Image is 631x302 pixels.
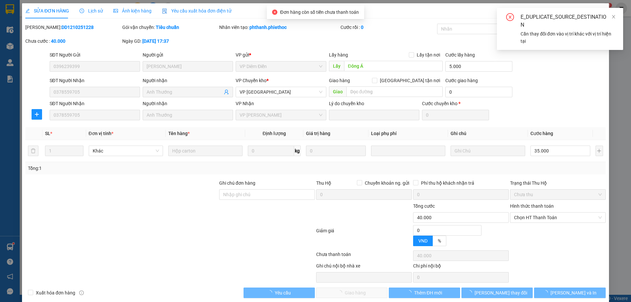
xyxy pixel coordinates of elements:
span: Lịch sử [80,8,103,13]
span: clock-circle [80,9,84,13]
input: VD: Bàn, Ghế [168,146,243,156]
div: Cước chuyển kho [422,100,489,107]
th: Loại phụ phí [368,127,448,140]
span: edit [25,9,30,13]
input: Cước lấy hàng [445,61,512,72]
span: Định lượng [263,131,286,136]
b: DD1210251228 [61,25,94,30]
input: Dọc đường [346,86,443,97]
span: Ảnh kiện hàng [113,8,152,13]
div: [PERSON_NAME]: [25,24,121,31]
span: Giao [329,86,346,97]
label: Hình thức thanh toán [510,203,554,209]
div: SĐT Người Gửi [50,51,140,58]
div: Cần thay đổi đơn vào vị trí khác với vị trí hiện tại [521,30,615,45]
span: Khác [93,146,159,156]
div: E_DUPLICATE_SOURCE_DESTINATION [521,13,615,29]
b: 40.000 [51,38,65,44]
b: [DATE] 17:37 [142,38,169,44]
button: delete [28,146,38,156]
b: phthanh.phiethoc [249,25,287,30]
input: Cước giao hàng [445,87,512,97]
span: Chưa thu [514,190,602,199]
span: Phí thu hộ khách nhận trả [418,179,477,187]
button: [PERSON_NAME] thay đổi [461,288,533,298]
button: plus [32,109,42,120]
span: [PERSON_NAME] và In [550,289,596,296]
span: [GEOGRAPHIC_DATA] tận nơi [377,77,443,84]
span: Lấy hàng [329,52,348,58]
label: Ghi chú đơn hàng [219,180,255,186]
span: close-circle [506,13,514,22]
div: Ghi chú nội bộ nhà xe [316,262,412,272]
span: [PERSON_NAME] thay đổi [475,289,527,296]
span: Cước hàng [530,131,553,136]
div: SĐT Người Nhận [50,77,140,84]
span: loading [467,290,475,295]
div: Chi phí nội bộ [413,262,509,272]
span: VP Thái Bình [240,87,322,97]
div: VP Nhận [236,100,326,107]
div: Người nhận [143,77,233,84]
span: info-circle [79,290,84,295]
span: Tổng cước [413,203,435,209]
div: Chưa cước : [25,37,121,45]
span: Thu Hộ [316,180,331,186]
div: Người gửi [143,51,233,58]
label: Cước lấy hàng [445,52,475,58]
div: Cước rồi : [340,24,436,31]
b: 0 [361,25,363,30]
div: Nhân viên tạo: [219,24,339,31]
div: Tổng: 1 [28,165,244,172]
span: picture [113,9,118,13]
span: plus [32,112,42,117]
span: Lấy [329,61,344,71]
div: Giảm giá [315,227,412,249]
span: Giao hàng [329,78,350,83]
button: Giao hàng [316,288,387,298]
input: Dọc đường [344,61,443,71]
div: SĐT Người Nhận [50,100,140,107]
input: Ghi Chú [451,146,525,156]
span: loading [268,290,275,295]
button: plus [596,146,603,156]
span: Chọn HT Thanh Toán [514,213,602,222]
span: Tên hàng [168,131,190,136]
div: Ngày GD: [122,37,218,45]
span: Yêu cầu [275,289,291,296]
div: Người nhận [143,100,233,107]
span: Yêu cầu xuất hóa đơn điện tử [162,8,231,13]
span: Thêm ĐH mới [414,289,442,296]
span: SL [45,131,51,136]
span: VND [418,238,428,244]
span: SỬA ĐƠN HÀNG [25,8,69,13]
span: close [611,14,616,19]
label: Cước giao hàng [445,78,478,83]
button: Thêm ĐH mới [389,288,460,298]
span: VP Diêm Điền [240,61,322,71]
div: VP gửi [236,51,326,58]
span: Chuyển khoản ng. gửi [362,179,412,187]
span: Giá trị hàng [306,131,330,136]
span: VP Chuyển kho [236,78,267,83]
span: kg [294,146,301,156]
span: close-circle [272,10,277,15]
input: Ghi chú đơn hàng [219,189,315,200]
span: VP Nguyễn Xiển [240,110,322,120]
input: 0 [306,146,366,156]
b: Tiêu chuẩn [156,25,179,30]
span: loading [543,290,550,295]
button: Close [591,3,609,22]
div: Lý do chuyển kho [329,100,419,107]
span: Xuất hóa đơn hàng [33,289,78,296]
img: icon [162,9,167,14]
span: % [438,238,441,244]
span: Lấy tận nơi [414,51,443,58]
span: loading [407,290,414,295]
button: [PERSON_NAME] và In [534,288,606,298]
span: Đơn hàng còn số tiền chưa thanh toán [280,10,359,15]
div: Gói vận chuyển: [122,24,218,31]
th: Ghi chú [448,127,528,140]
div: Trạng thái Thu Hộ [510,179,606,187]
span: user-add [224,89,229,95]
